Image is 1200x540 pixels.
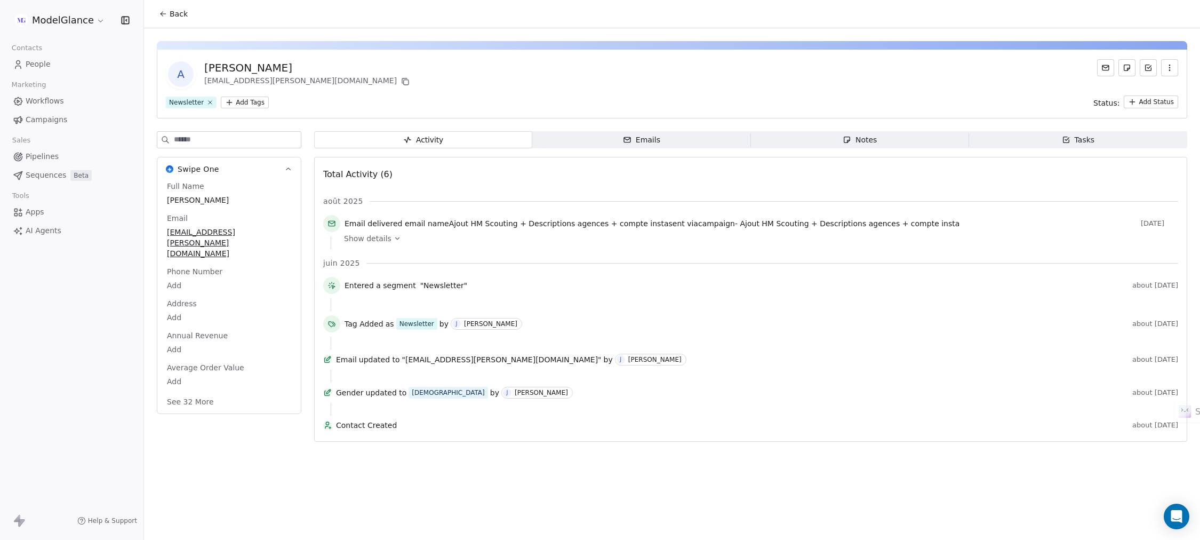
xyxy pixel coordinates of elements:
span: [PERSON_NAME] [167,195,291,205]
span: Apps [26,207,44,218]
span: Show details [344,233,391,244]
div: Mots-clés [133,63,163,70]
div: Newsletter [169,98,204,107]
span: as [386,319,394,329]
span: about [DATE] [1132,320,1178,328]
span: about [DATE] [1132,388,1178,397]
span: Contacts [7,40,47,56]
span: by [439,319,449,329]
span: Entered a segment [345,280,416,291]
span: Gender [336,387,364,398]
span: Total Activity (6) [323,169,393,179]
span: by [490,387,499,398]
span: Ajout HM Scouting + Descriptions agences + compte insta [740,219,960,228]
button: Swipe OneSwipe One [157,157,301,181]
span: Phone Number [165,266,225,277]
span: Email [336,354,357,365]
span: Sequences [26,170,66,181]
span: Help & Support [88,517,137,525]
div: Notes [843,134,877,146]
div: v 4.0.24 [30,17,52,26]
span: AI Agents [26,225,61,236]
a: Help & Support [77,517,137,525]
span: Tools [7,188,34,204]
div: Open Intercom Messenger [1164,504,1189,529]
span: juin 2025 [323,258,360,268]
div: J [506,388,508,397]
span: Back [170,9,188,19]
span: about [DATE] [1132,281,1178,290]
span: Workflows [26,96,64,107]
span: Address [165,298,199,309]
button: Back [153,4,194,23]
span: Swipe One [178,164,219,174]
span: Status: [1093,98,1119,108]
span: Average Order Value [165,362,246,373]
span: ModelGlance [32,13,94,27]
div: Swipe OneSwipe One [157,181,301,414]
div: Tasks [1062,134,1095,146]
a: AI Agents [9,222,135,240]
span: A [168,61,194,87]
span: Pipelines [26,151,59,162]
div: J [455,320,457,328]
span: Add [167,280,291,291]
a: Show details [344,233,1171,244]
a: Pipelines [9,148,135,165]
img: Group%2011.png [15,14,28,27]
div: Domaine [55,63,82,70]
span: Annual Revenue [165,330,230,341]
button: ModelGlance [13,11,107,29]
button: See 32 More [161,392,220,411]
div: J [620,355,621,364]
span: Add [167,376,291,387]
img: tab_keywords_by_traffic_grey.svg [121,62,130,70]
span: [DATE] [1141,219,1178,228]
span: Full Name [165,181,206,192]
span: Ajout HM Scouting + Descriptions agences + compte insta [449,219,669,228]
span: by [604,354,613,365]
span: Beta [70,170,92,181]
span: Marketing [7,77,51,93]
span: People [26,59,51,70]
span: "Newsletter" [420,280,468,291]
span: Email delivered [345,219,402,228]
span: about [DATE] [1132,421,1178,430]
span: Contact Created [336,420,1128,431]
div: [PERSON_NAME] [204,60,412,75]
div: [PERSON_NAME] [464,320,517,328]
div: Emails [623,134,660,146]
div: [PERSON_NAME] [515,389,568,396]
div: [DEMOGRAPHIC_DATA] [412,387,484,398]
span: Email [165,213,190,224]
span: août 2025 [323,196,363,207]
span: updated to [366,387,407,398]
span: "[EMAIL_ADDRESS][PERSON_NAME][DOMAIN_NAME]" [402,354,602,365]
img: logo_orange.svg [17,17,26,26]
div: [EMAIL_ADDRESS][PERSON_NAME][DOMAIN_NAME] [204,75,412,88]
a: Workflows [9,92,135,110]
button: Add Tags [221,97,269,108]
span: updated to [359,354,400,365]
span: Sales [7,132,35,148]
span: [EMAIL_ADDRESS][PERSON_NAME][DOMAIN_NAME] [167,227,291,259]
a: People [9,55,135,73]
span: Add [167,344,291,355]
div: [PERSON_NAME] [628,356,682,363]
span: email name sent via campaign - [345,218,959,229]
img: Swipe One [166,165,173,173]
span: Add [167,312,291,323]
img: website_grey.svg [17,28,26,36]
a: SequencesBeta [9,166,135,184]
a: Apps [9,203,135,221]
a: Campaigns [9,111,135,129]
span: Tag Added [345,319,383,329]
span: Campaigns [26,114,67,125]
div: Newsletter [399,319,434,329]
img: tab_domain_overview_orange.svg [43,62,52,70]
button: Add Status [1124,96,1178,108]
span: about [DATE] [1132,355,1178,364]
div: Domaine: [DOMAIN_NAME] [28,28,121,36]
